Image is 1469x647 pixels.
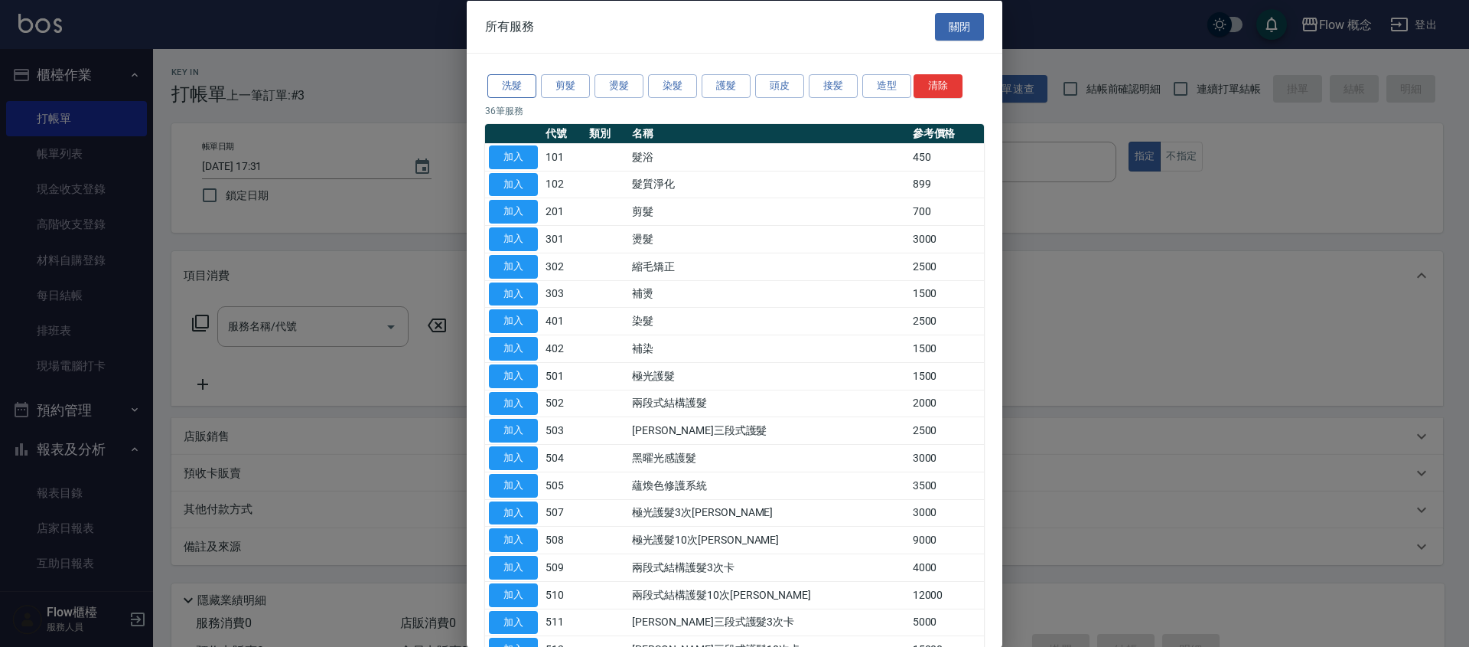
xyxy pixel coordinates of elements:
[489,501,538,524] button: 加入
[909,143,984,171] td: 450
[628,225,908,253] td: 燙髮
[909,362,984,390] td: 1500
[628,280,908,308] td: 補燙
[542,123,585,143] th: 代號
[909,123,984,143] th: 參考價格
[489,556,538,580] button: 加入
[909,335,984,362] td: 1500
[542,335,585,362] td: 402
[489,473,538,497] button: 加入
[542,362,585,390] td: 501
[542,307,585,335] td: 401
[909,444,984,472] td: 3000
[487,74,536,98] button: 洗髮
[628,554,908,581] td: 兩段式結構護髮3次卡
[594,74,643,98] button: 燙髮
[489,364,538,387] button: 加入
[542,198,585,225] td: 201
[628,417,908,444] td: [PERSON_NAME]三段式護髮
[542,444,585,472] td: 504
[489,583,538,606] button: 加入
[909,499,984,527] td: 3000
[702,74,751,98] button: 護髮
[489,254,538,278] button: 加入
[542,472,585,499] td: 505
[489,282,538,306] button: 加入
[489,610,538,634] button: 加入
[628,171,908,198] td: 髮質淨化
[489,391,538,415] button: 加入
[909,609,984,636] td: 5000
[648,74,697,98] button: 染髮
[542,390,585,417] td: 502
[909,198,984,225] td: 700
[485,103,984,117] p: 36 筆服務
[628,362,908,390] td: 極光護髮
[909,171,984,198] td: 899
[628,143,908,171] td: 髮浴
[628,499,908,527] td: 極光護髮3次[PERSON_NAME]
[485,18,534,34] span: 所有服務
[542,143,585,171] td: 101
[585,123,629,143] th: 類別
[542,609,585,636] td: 511
[542,581,585,609] td: 510
[628,390,908,417] td: 兩段式結構護髮
[542,526,585,554] td: 508
[542,225,585,253] td: 301
[489,172,538,196] button: 加入
[542,171,585,198] td: 102
[628,526,908,554] td: 極光護髮10次[PERSON_NAME]
[489,446,538,470] button: 加入
[628,335,908,362] td: 補染
[542,417,585,444] td: 503
[914,74,963,98] button: 清除
[628,472,908,499] td: 蘊煥色修護系統
[909,390,984,417] td: 2000
[909,417,984,444] td: 2500
[489,419,538,443] button: 加入
[542,280,585,308] td: 303
[628,307,908,335] td: 染髮
[542,554,585,581] td: 509
[628,444,908,472] td: 黑曜光感護髮
[489,309,538,333] button: 加入
[909,554,984,581] td: 4000
[809,74,858,98] button: 接髪
[628,253,908,280] td: 縮毛矯正
[489,227,538,251] button: 加入
[628,198,908,225] td: 剪髮
[909,253,984,280] td: 2500
[909,472,984,499] td: 3500
[909,526,984,554] td: 9000
[542,499,585,527] td: 507
[909,307,984,335] td: 2500
[862,74,911,98] button: 造型
[755,74,804,98] button: 頭皮
[628,581,908,609] td: 兩段式結構護髮10次[PERSON_NAME]
[909,280,984,308] td: 1500
[489,145,538,168] button: 加入
[628,609,908,636] td: [PERSON_NAME]三段式護髮3次卡
[542,253,585,280] td: 302
[489,528,538,552] button: 加入
[489,200,538,224] button: 加入
[909,225,984,253] td: 3000
[909,581,984,609] td: 12000
[489,337,538,361] button: 加入
[541,74,590,98] button: 剪髮
[628,123,908,143] th: 名稱
[935,12,984,41] button: 關閉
